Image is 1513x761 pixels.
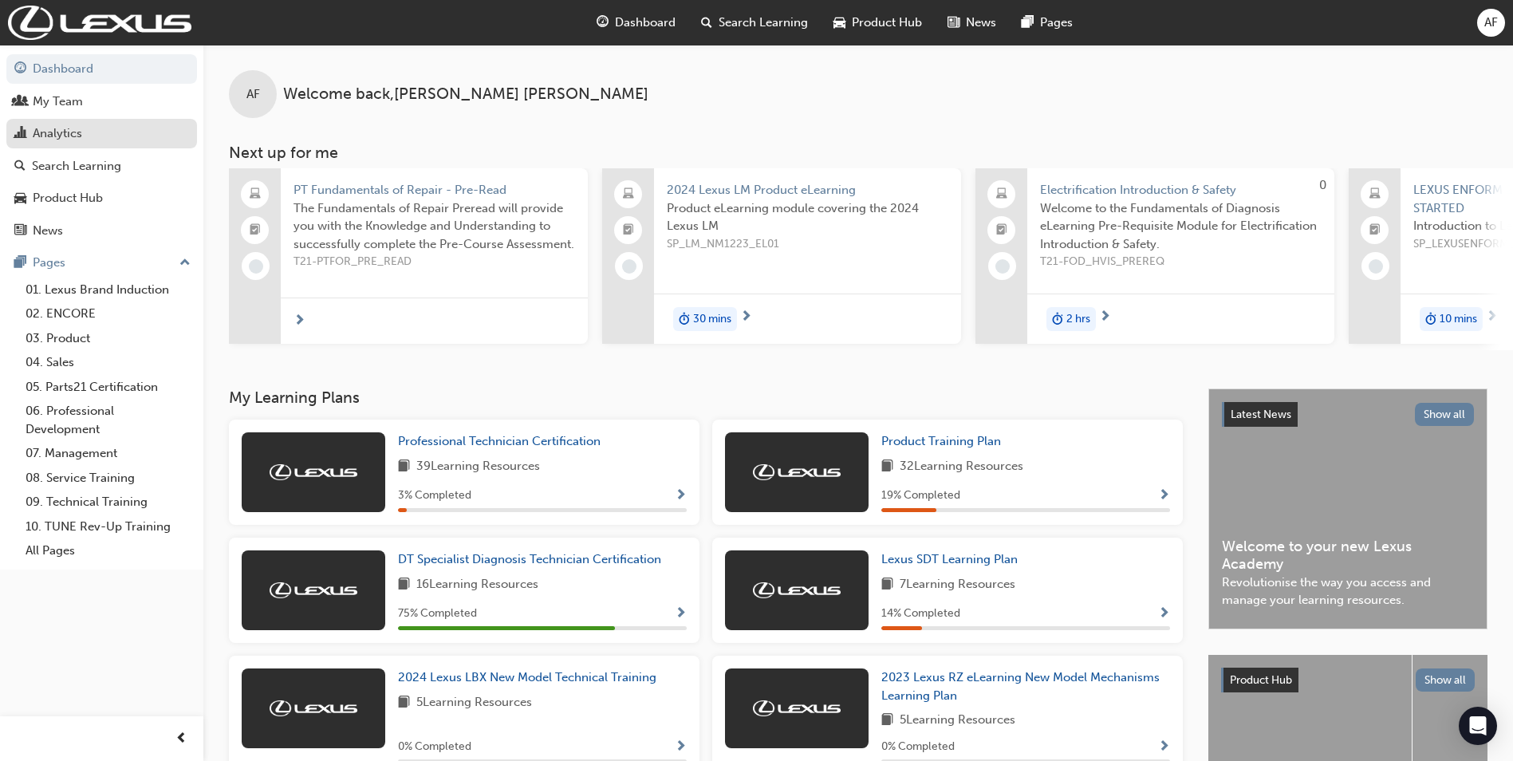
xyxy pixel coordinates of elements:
a: 07. Management [19,441,197,466]
span: Latest News [1231,408,1291,421]
a: 08. Service Training [19,466,197,491]
a: Latest NewsShow allWelcome to your new Lexus AcademyRevolutionise the way you access and manage y... [1208,388,1487,629]
span: 3 % Completed [398,487,471,505]
span: 2024 Lexus LBX New Model Technical Training [398,670,656,684]
span: laptop-icon [250,184,261,205]
div: My Team [33,93,83,111]
span: booktick-icon [1369,220,1381,241]
a: All Pages [19,538,197,563]
span: laptop-icon [1369,184,1381,205]
a: 03. Product [19,326,197,351]
span: AF [246,85,260,104]
span: Pages [1040,14,1073,32]
span: Product Hub [1230,673,1292,687]
span: 16 Learning Resources [416,575,538,595]
span: 14 % Completed [881,605,960,623]
span: 32 Learning Resources [900,457,1023,477]
span: next-icon [294,314,305,329]
button: Show Progress [1158,737,1170,757]
span: booktick-icon [623,220,634,241]
span: Product Training Plan [881,434,1001,448]
span: laptop-icon [996,184,1007,205]
a: 02. ENCORE [19,302,197,326]
span: 10 mins [1440,310,1477,329]
span: duration-icon [1425,309,1436,329]
img: Trak [270,700,357,716]
span: up-icon [179,253,191,274]
span: Dashboard [615,14,676,32]
span: news-icon [948,13,959,33]
span: pages-icon [1022,13,1034,33]
span: 5 Learning Resources [900,711,1015,731]
button: Show Progress [1158,604,1170,624]
h3: Next up for me [203,144,1513,162]
a: search-iconSearch Learning [688,6,821,39]
span: Product eLearning module covering the 2024 Lexus LM [667,199,948,235]
a: DT Specialist Diagnosis Technician Certification [398,550,668,569]
a: 2024 Lexus LBX New Model Technical Training [398,668,663,687]
span: Welcome back , [PERSON_NAME] [PERSON_NAME] [283,85,648,104]
span: car-icon [833,13,845,33]
span: next-icon [1099,310,1111,325]
span: book-icon [398,457,410,477]
span: prev-icon [175,729,187,749]
a: Search Learning [6,152,197,181]
span: guage-icon [14,62,26,77]
div: Analytics [33,124,82,143]
a: guage-iconDashboard [584,6,688,39]
div: News [33,222,63,240]
img: Trak [270,582,357,598]
button: DashboardMy TeamAnalyticsSearch LearningProduct HubNews [6,51,197,248]
span: SP_LM_NM1223_EL01 [667,235,948,254]
span: booktick-icon [250,220,261,241]
span: News [966,14,996,32]
a: Analytics [6,119,197,148]
a: 10. TUNE Rev-Up Training [19,515,197,539]
span: search-icon [14,160,26,174]
button: Show Progress [675,486,687,506]
button: Show all [1415,403,1475,426]
span: Welcome to your new Lexus Academy [1222,538,1474,574]
span: 0 % Completed [398,738,471,756]
span: Show Progress [1158,740,1170,755]
span: AF [1484,14,1498,32]
a: 0Electrification Introduction & SafetyWelcome to the Fundamentals of Diagnosis eLearning Pre-Requ... [975,168,1334,344]
a: PT Fundamentals of Repair - Pre-ReadThe Fundamentals of Repair Preread will provide you with the ... [229,168,588,344]
button: Pages [6,248,197,278]
span: learningRecordVerb_NONE-icon [1369,259,1383,274]
img: Trak [753,700,841,716]
a: Product HubShow all [1221,668,1475,693]
span: Show Progress [675,740,687,755]
span: car-icon [14,191,26,206]
span: book-icon [881,575,893,595]
a: car-iconProduct Hub [821,6,935,39]
span: T21-PTFOR_PRE_READ [294,253,575,271]
span: news-icon [14,224,26,239]
span: booktick-icon [996,220,1007,241]
div: Product Hub [33,189,103,207]
a: pages-iconPages [1009,6,1085,39]
span: Show Progress [1158,607,1170,621]
a: Dashboard [6,54,197,84]
span: duration-icon [679,309,690,329]
span: 2024 Lexus LM Product eLearning [667,181,948,199]
a: 2023 Lexus RZ eLearning New Model Mechanisms Learning Plan [881,668,1170,704]
span: book-icon [398,575,410,595]
button: Show Progress [675,604,687,624]
span: Show Progress [675,489,687,503]
span: next-icon [1486,310,1498,325]
span: book-icon [881,457,893,477]
img: Trak [270,464,357,480]
span: 30 mins [693,310,731,329]
h3: My Learning Plans [229,388,1183,407]
div: Search Learning [32,157,121,175]
span: Show Progress [675,607,687,621]
span: learningRecordVerb_NONE-icon [249,259,263,274]
img: Trak [753,464,841,480]
span: 7 Learning Resources [900,575,1015,595]
button: Show Progress [1158,486,1170,506]
span: laptop-icon [623,184,634,205]
span: Show Progress [1158,489,1170,503]
span: book-icon [881,711,893,731]
a: 06. Professional Development [19,399,197,441]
